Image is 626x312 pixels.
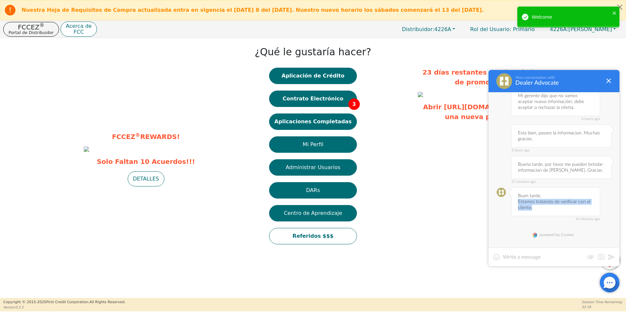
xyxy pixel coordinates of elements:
[84,132,208,142] p: FCCEZ REWARDS!
[3,22,59,37] button: FCCEZ®Portal de Distribuidor
[582,304,623,309] p: 32:16
[269,228,357,244] button: Referidos $$$
[614,0,626,14] button: Close alert
[423,103,537,121] a: Abrir [URL][DOMAIN_NAME] en una nueva pestaña
[128,171,164,186] button: DETALLES
[515,80,601,86] div: Dealer Advocate
[39,22,44,28] sup: ®
[84,157,208,166] span: Solo Faltan 10 Acuerdos!!!
[464,23,541,36] p: Primario
[418,92,423,97] img: 0caa3f60-c5ba-4a90-a3f2-49ba4632c359
[529,230,580,240] a: powered by Coview
[511,117,600,121] span: 4 hours ago
[135,132,140,138] sup: ®
[348,98,360,110] span: 3
[84,147,89,152] img: 1e1964a1-5bc2-4fdf-903f-d727204ffd07
[9,24,54,30] p: FCCEZ
[269,68,357,84] button: Aplicación de Crédito
[511,125,612,147] div: Esta bien, pasare la informacion. Muchas gracias.
[269,182,357,199] button: DARs
[269,136,357,153] button: Mi Perfil
[9,30,54,35] p: Portal de Distribuidor
[269,205,357,221] button: Centro de Aprendizaje
[89,300,125,304] span: All Rights Reserved.
[550,26,568,32] span: 4226A:
[402,26,451,32] span: 4226A
[511,81,600,116] div: Buenos días, Mi gerente dijo que no vamos aceptar nueva información; debe aceptar o rechazar la o...
[511,180,611,184] span: 27 minutes ago
[532,13,610,21] div: Welcome
[3,300,125,305] p: Copyright © 2015- 2025 First Credit Corporation.
[511,156,612,179] div: Buena tarde, por favor me pueden brindar informacion de [PERSON_NAME]. Gracias.
[612,9,617,17] button: close
[402,26,434,32] span: Distribuidor:
[22,7,484,13] b: Nuestra Hoja de Requisitos de Compra actualizada entra en vigencia el [DATE] 8 del [DATE]. Nuestr...
[464,23,541,36] a: Rol del Usuario: Primario
[269,91,357,107] button: Contrato Electrónico3
[3,305,125,310] p: Version 3.2.2
[582,300,623,304] p: Session Time Remaining:
[255,46,371,58] h1: ¿Qué le gustaría hacer?
[511,148,611,152] span: 2 hours ago
[515,75,601,80] div: Your conversation with
[511,217,600,221] span: 14 minutes ago
[66,24,92,29] p: Acerca de
[418,67,542,87] p: 23 días restantes en el periodo de promoción
[511,187,600,216] div: Buen tarde, Estamos tratando de verificar con el cliente.
[550,26,612,32] span: [PERSON_NAME]
[470,26,511,32] span: Rol del Usuario :
[269,159,357,176] button: Administrar Usuarios
[269,113,357,130] button: Aplicaciones Completadas
[61,22,97,37] button: Acerca deFCC
[66,29,92,35] p: FCC
[395,24,462,34] button: Distribuidor:4226A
